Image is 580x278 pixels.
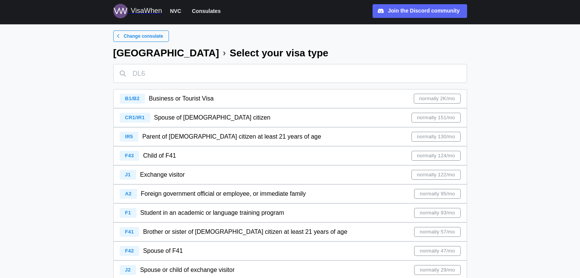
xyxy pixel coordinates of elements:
[113,108,467,127] a: CR1/IR1 Spouse of [DEMOGRAPHIC_DATA] citizennormally 151/mo
[125,115,145,120] span: CR1/IR1
[192,6,220,16] span: Consulates
[125,153,134,158] span: F43
[420,227,455,236] span: normally 57/mo
[388,7,460,15] div: Join the Discord community
[124,31,163,42] span: Change consulate
[113,146,467,165] a: F43 Child of F41normally 124/mo
[170,6,182,16] span: NVC
[143,228,347,235] span: Brother or sister of [DEMOGRAPHIC_DATA] citizen at least 21 years of age
[131,6,162,16] div: VisaWhen
[140,209,284,216] span: Student in an academic or language training program
[420,265,455,275] span: normally 29/mo
[125,191,132,197] span: A2
[125,210,131,216] span: F1
[125,96,140,101] span: B1/B2
[420,189,455,198] span: normally 95/mo
[420,208,455,217] span: normally 93/mo
[113,30,169,42] a: Change consulate
[140,171,185,178] span: Exchange visitor
[125,134,133,139] span: IR5
[113,64,467,83] input: DL6
[113,241,467,260] a: F42 Spouse of F41normally 47/mo
[125,229,134,235] span: F41
[167,6,185,16] button: NVC
[141,190,306,197] span: Foreign government official or employee, or immediate family
[154,114,270,121] span: Spouse of [DEMOGRAPHIC_DATA] citizen
[149,95,214,102] span: Business or Tourist Visa
[113,4,128,18] img: Logo for VisaWhen
[140,267,235,273] span: Spouse or child of exchange visitor
[113,165,467,184] a: J1 Exchange visitornormally 122/mo
[417,132,455,141] span: normally 130/mo
[373,4,467,18] a: Join the Discord community
[125,248,134,254] span: F42
[113,184,467,203] a: A2 Foreign government official or employee, or immediate familynormally 95/mo
[420,246,455,256] span: normally 47/mo
[113,89,467,108] a: B1/B2 Business or Tourist Visanormally 2K/mo
[113,203,467,222] a: F1 Student in an academic or language training programnormally 93/mo
[143,152,176,159] span: Child of F41
[417,170,455,179] span: normally 122/mo
[113,48,219,58] div: [GEOGRAPHIC_DATA]
[113,222,467,241] a: F41 Brother or sister of [DEMOGRAPHIC_DATA] citizen at least 21 years of agenormally 57/mo
[125,172,131,177] span: J1
[188,6,224,16] button: Consulates
[113,4,162,18] a: Logo for VisaWhen VisaWhen
[417,113,455,122] span: normally 151/mo
[230,48,328,58] div: Select your visa type
[419,94,455,103] span: normally 2K/mo
[142,133,321,140] span: Parent of [DEMOGRAPHIC_DATA] citizen at least 21 years of age
[125,267,131,273] span: J2
[143,248,183,254] span: Spouse of F41
[417,151,455,160] span: normally 124/mo
[113,127,467,146] a: IR5 Parent of [DEMOGRAPHIC_DATA] citizen at least 21 years of agenormally 130/mo
[223,48,226,58] div: ›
